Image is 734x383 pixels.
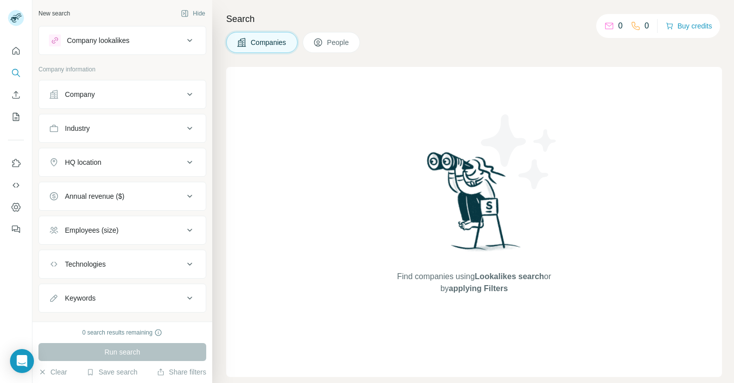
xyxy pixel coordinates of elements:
[39,28,206,52] button: Company lookalikes
[38,9,70,18] div: New search
[65,123,90,133] div: Industry
[65,191,124,201] div: Annual revenue ($)
[65,157,101,167] div: HQ location
[39,252,206,276] button: Technologies
[8,220,24,238] button: Feedback
[39,184,206,208] button: Annual revenue ($)
[65,225,118,235] div: Employees (size)
[645,20,649,32] p: 0
[38,367,67,377] button: Clear
[226,12,722,26] h4: Search
[618,20,623,32] p: 0
[422,149,526,261] img: Surfe Illustration - Woman searching with binoculars
[39,286,206,310] button: Keywords
[65,89,95,99] div: Company
[39,82,206,106] button: Company
[67,35,129,45] div: Company lookalikes
[174,6,212,21] button: Hide
[449,284,508,293] span: applying Filters
[8,176,24,194] button: Use Surfe API
[10,349,34,373] div: Open Intercom Messenger
[8,64,24,82] button: Search
[8,154,24,172] button: Use Surfe on LinkedIn
[8,198,24,216] button: Dashboard
[475,272,544,281] span: Lookalikes search
[8,86,24,104] button: Enrich CSV
[38,65,206,74] p: Company information
[474,107,564,197] img: Surfe Illustration - Stars
[86,367,137,377] button: Save search
[65,293,95,303] div: Keywords
[39,150,206,174] button: HQ location
[157,367,206,377] button: Share filters
[666,19,712,33] button: Buy credits
[327,37,350,47] span: People
[8,108,24,126] button: My lists
[82,328,163,337] div: 0 search results remaining
[394,271,554,295] span: Find companies using or by
[8,42,24,60] button: Quick start
[65,259,106,269] div: Technologies
[39,218,206,242] button: Employees (size)
[39,116,206,140] button: Industry
[251,37,287,47] span: Companies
